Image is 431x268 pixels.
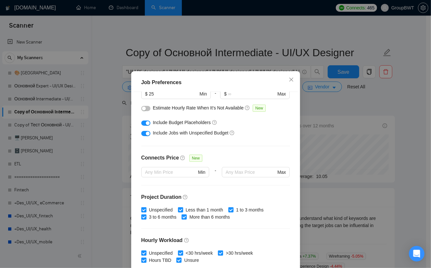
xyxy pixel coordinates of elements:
[145,90,148,97] span: $
[199,90,207,97] span: Min
[146,257,174,264] span: Hours TBD
[146,213,179,221] span: 3 to 6 months
[153,120,211,125] span: Include Budget Placeholders
[141,154,179,162] h4: Connects Price
[283,71,300,89] button: Close
[226,169,276,176] input: Any Max Price
[209,167,222,185] div: -
[289,77,294,82] span: close
[183,249,216,257] span: <30 hrs/week
[146,249,175,257] span: Unspecified
[141,79,290,86] div: Job Preferences
[228,90,276,97] input: ∞
[183,206,226,213] span: Less than 1 month
[230,130,235,135] span: question-circle
[245,105,250,110] span: question-circle
[224,90,227,97] span: $
[187,213,233,221] span: More than 6 months
[223,249,256,257] span: >30 hrs/week
[189,155,202,162] span: New
[180,155,185,160] span: question-circle
[153,130,229,135] span: Include Jobs with Unspecified Budget
[183,195,188,200] span: question-circle
[149,90,198,97] input: 0
[182,257,201,264] span: Unsure
[277,169,286,176] span: Max
[277,90,286,97] span: Max
[212,120,217,125] span: question-circle
[211,89,220,104] div: -
[153,105,244,110] span: Estimate Hourly Rate When It’s Not Available
[253,105,266,112] span: New
[409,246,425,262] div: Open Intercom Messenger
[234,206,266,213] span: 1 to 3 months
[141,236,290,244] h4: Hourly Workload
[141,193,290,201] h4: Project Duration
[184,238,189,243] span: question-circle
[198,169,206,176] span: Min
[146,206,175,213] span: Unspecified
[145,169,197,176] input: Any Min Price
